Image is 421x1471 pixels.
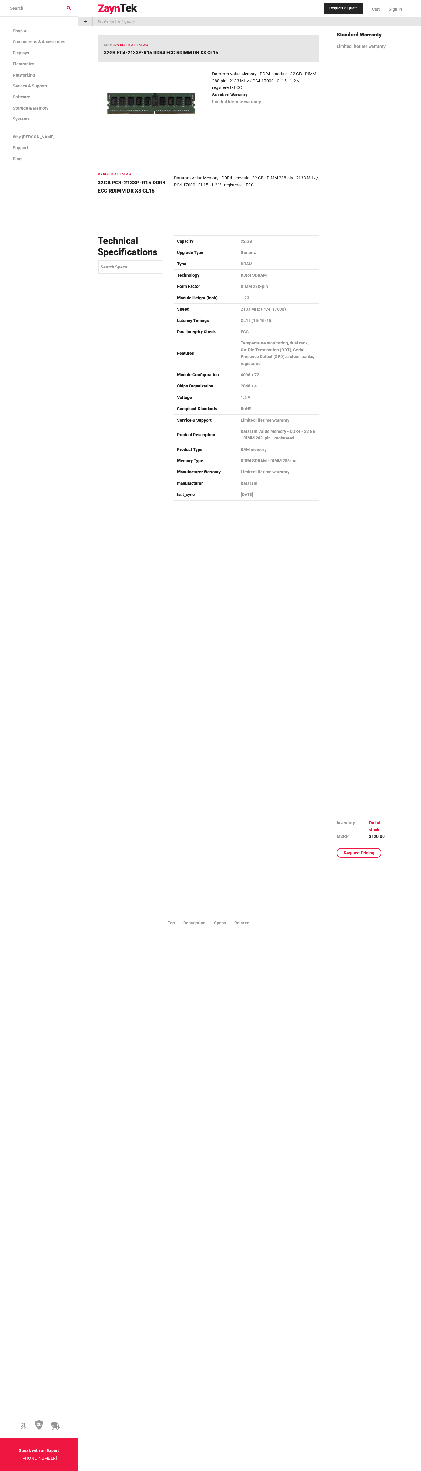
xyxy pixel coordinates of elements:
[13,61,34,66] span: Electronics
[13,51,29,55] span: Displays
[214,920,234,926] li: Specs
[114,43,148,47] span: DVM21R2T4/32G
[238,403,319,414] td: RoHS
[13,106,48,110] span: Storage & Memory
[238,315,319,326] td: CL15 (15-15-15)
[98,260,162,274] input: Search Specs...
[104,50,218,55] span: 32GB PC4-2133P-R15 DDR4 ECC RDIMM DR X8 CL15
[174,292,238,303] td: Module Height (inch)
[13,39,65,44] span: Components & Accessories
[174,466,238,478] td: Manufacturer Warranty
[238,455,319,466] td: DDR4 SDRAM - DIMM 288-pin
[337,848,381,858] a: Request Pricing
[174,270,238,281] td: Technology
[13,84,47,88] span: Service & Support
[98,4,138,15] img: logo
[369,820,381,832] span: Out of stock
[238,281,319,292] td: DIMM 288-pin
[174,455,238,466] td: Memory Type
[238,292,319,303] td: 1.23
[183,920,214,926] li: Description
[212,71,319,91] article: Dataram Value Memory - DDR4 - module - 32 GB - DIMM 288-pin - 2133 MHz / PC4-17000 - CL15 - 1.2 V...
[174,392,238,403] td: Voltage
[337,43,389,51] p: Limited lifetime warranty
[174,304,238,315] td: Speed
[238,247,319,258] td: Generic
[238,478,319,489] td: Dataram
[238,426,319,444] td: Dataram Value Memory - DDR4 - 32 GB - DIMM 288-pin - registered
[238,489,319,500] td: [DATE]
[238,337,319,369] td: Temperature monitoring, dual rank, On-Die Termination (ODT), Serial Presence Detect (SPD), sixtee...
[98,235,167,258] h3: Technical Specifications
[174,444,238,455] td: Product Type
[174,478,238,489] td: manufacturer
[238,258,319,269] td: DRAM
[238,444,319,455] td: RAM memory
[104,42,148,48] h6: mpn:
[93,17,135,26] p: Bookmark this page
[324,3,363,14] a: Request a Quote
[238,270,319,281] td: DDR4 SDRAM
[13,117,29,121] span: Systems
[238,392,319,403] td: 1.2 V
[337,819,369,833] td: Inventory
[13,28,29,33] span: Shop All
[174,414,238,426] td: Service & Support
[13,94,30,99] span: Software
[212,98,319,106] p: Limited lifetime warranty
[238,380,319,392] td: 2048 x 4
[13,145,28,150] span: Support
[174,247,238,258] td: Upgrade Type
[337,833,369,840] td: MSRP
[174,326,238,337] td: Data Integrity Check
[21,1456,57,1461] a: [PHONE_NUMBER]
[98,179,167,195] h4: 32GB PC4-2133P-R15 DDR4 ECC RDIMM DR X8 CL15
[174,315,238,326] td: Latency Timings
[102,67,200,140] img: DVM21R2T4/32G -- 32GB PC4-2133P-R15 DDR4 ECC RDIMM DR X8 CL15
[174,175,319,188] article: Dataram Value Memory - DDR4 - module - 32 GB - DIMM 288-pin - 2133 MHz / PC4-17000 - CL15 - 1.2 V...
[238,304,319,315] td: 2133 MHz (PC4-17000)
[238,235,319,247] td: 32 GB
[13,156,22,161] span: Blog
[19,1448,59,1453] strong: Speak with an Expert
[234,920,258,926] li: Related
[13,73,35,77] span: Networking
[174,426,238,444] td: Product Description
[238,326,319,337] td: ECC
[238,466,319,478] td: Limited lifetime warranty
[238,369,319,380] td: 4096 x 72
[337,31,389,41] h4: Standard Warranty
[174,235,238,247] td: Capacity
[174,403,238,414] td: Compliant Standards
[98,171,167,177] h6: DVM21R2T4/32G
[174,380,238,392] td: Chips Organization
[174,281,238,292] td: Form Factor
[368,2,384,17] a: Cart
[13,134,55,139] span: Why [PERSON_NAME]
[212,91,319,99] p: Standard Warranty
[174,369,238,380] td: Module Configuration
[168,920,183,926] li: Top
[384,2,402,17] a: Sign In
[35,1420,43,1430] img: 30 Day Return Policy
[369,833,389,840] td: $120.00
[238,414,319,426] td: Limited lifetime warranty
[174,337,238,369] td: Features
[174,489,238,500] td: last_sync
[372,7,380,12] span: Cart
[174,258,238,269] td: Type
